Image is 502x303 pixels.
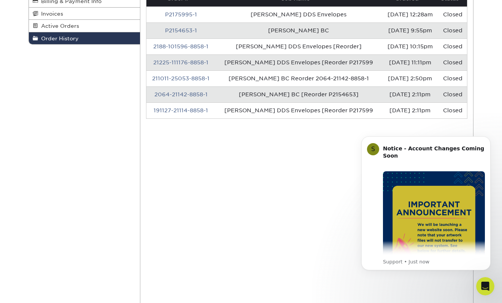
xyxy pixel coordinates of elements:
[216,86,382,102] td: [PERSON_NAME] BC [Reorder P2154653]
[29,20,140,32] a: Active Orders
[382,70,438,86] td: [DATE] 2:50pm
[382,86,438,102] td: [DATE] 2:11pm
[382,102,438,118] td: [DATE] 2:11pm
[154,107,208,113] a: 191127-21114-8858-1
[350,125,502,282] iframe: Intercom notifications message
[438,102,467,118] td: Closed
[165,27,197,33] a: P2154653-1
[382,38,438,54] td: [DATE] 10:15pm
[216,102,382,118] td: [PERSON_NAME] DDS Envelopes [Reorder P217599
[29,32,140,44] a: Order History
[438,70,467,86] td: Closed
[216,70,382,86] td: [PERSON_NAME] BC Reorder 2064-21142-8858-1
[216,22,382,38] td: [PERSON_NAME] BC
[438,54,467,70] td: Closed
[153,59,208,65] a: 21225-111176-8858-1
[438,86,467,102] td: Closed
[382,6,438,22] td: [DATE] 12:28am
[216,6,382,22] td: [PERSON_NAME] DDS Envelopes
[38,35,79,41] span: Order History
[29,8,140,20] a: Invoices
[382,22,438,38] td: [DATE] 9:55pm
[153,43,208,49] a: 2188-101596-8858-1
[154,91,208,97] a: 2064-21142-8858-1
[438,38,467,54] td: Closed
[216,54,382,70] td: [PERSON_NAME] DDS Envelopes [Reorder P217599
[165,11,197,18] a: P2175995-1
[38,11,63,17] span: Invoices
[438,22,467,38] td: Closed
[216,38,382,54] td: [PERSON_NAME] DDS Envelopes [Reorder]
[382,54,438,70] td: [DATE] 11:11pm
[476,277,494,295] iframe: Intercom live chat
[152,75,210,81] a: 211011-25053-8858-1
[38,23,79,29] span: Active Orders
[2,280,65,300] iframe: Google Customer Reviews
[438,6,467,22] td: Closed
